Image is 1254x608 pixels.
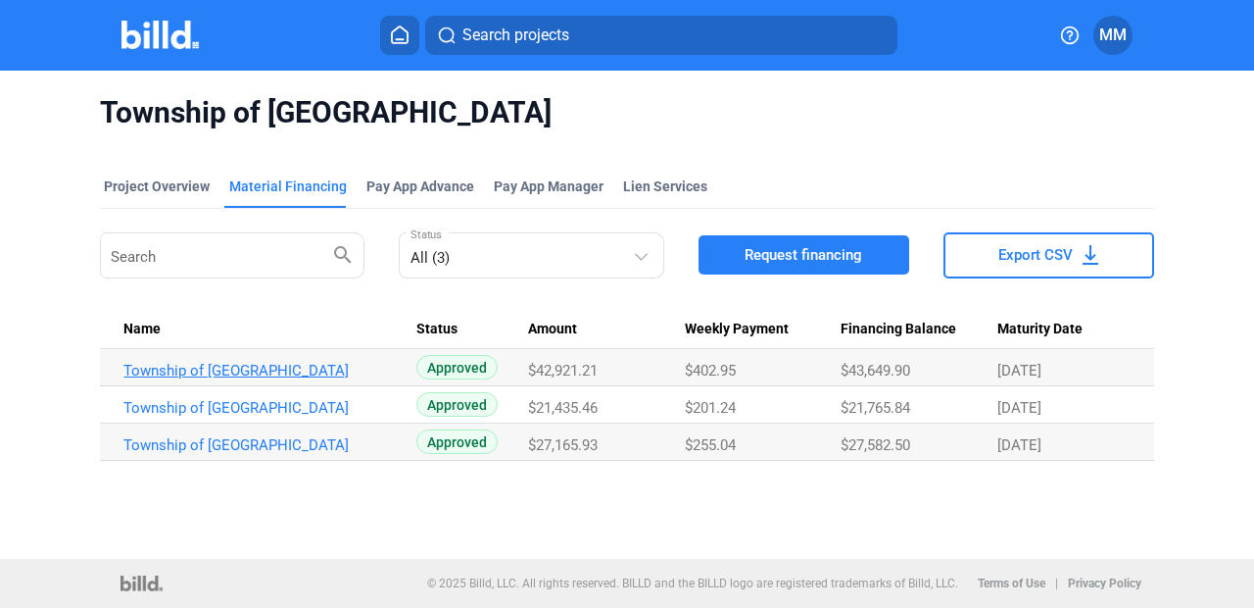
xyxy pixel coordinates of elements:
[685,321,842,338] div: Weekly Payment
[366,177,474,196] div: Pay App Advance
[123,321,416,338] div: Name
[416,321,458,338] span: Status
[494,177,603,196] span: Pay App Manager
[416,430,498,454] span: Approved
[123,399,401,417] a: Township of [GEOGRAPHIC_DATA]
[427,577,958,590] p: © 2025 Billd, LLC. All rights reserved. BILLD and the BILLD logo are registered trademarks of Bil...
[841,321,997,338] div: Financing Balance
[123,362,401,380] a: Township of [GEOGRAPHIC_DATA]
[841,399,910,417] span: $21,765.84
[416,392,498,417] span: Approved
[745,245,862,265] span: Request financing
[425,16,897,55] button: Search projects
[685,436,736,454] span: $255.04
[416,355,498,380] span: Approved
[841,362,910,380] span: $43,649.90
[123,321,161,338] span: Name
[528,436,598,454] span: $27,165.93
[1055,577,1058,590] p: |
[528,362,598,380] span: $42,921.21
[1099,24,1127,47] span: MM
[100,94,1153,131] span: Township of [GEOGRAPHIC_DATA]
[699,235,909,275] button: Request financing
[331,242,355,266] mat-icon: search
[410,249,450,267] mat-select-trigger: All (3)
[229,177,347,196] div: Material Financing
[462,24,569,47] span: Search projects
[997,362,1041,380] span: [DATE]
[997,399,1041,417] span: [DATE]
[528,321,685,338] div: Amount
[104,177,210,196] div: Project Overview
[416,321,528,338] div: Status
[685,362,736,380] span: $402.95
[997,436,1041,454] span: [DATE]
[123,436,401,454] a: Township of [GEOGRAPHIC_DATA]
[1068,577,1141,590] b: Privacy Policy
[685,321,789,338] span: Weekly Payment
[528,399,598,417] span: $21,435.46
[841,436,910,454] span: $27,582.50
[121,576,163,591] img: logo
[685,399,736,417] span: $201.24
[623,177,707,196] div: Lien Services
[998,245,1073,265] span: Export CSV
[841,321,956,338] span: Financing Balance
[528,321,577,338] span: Amount
[997,321,1083,338] span: Maturity Date
[978,577,1045,590] b: Terms of Use
[943,232,1154,279] button: Export CSV
[1093,16,1133,55] button: MM
[121,21,199,49] img: Billd Company Logo
[997,321,1131,338] div: Maturity Date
